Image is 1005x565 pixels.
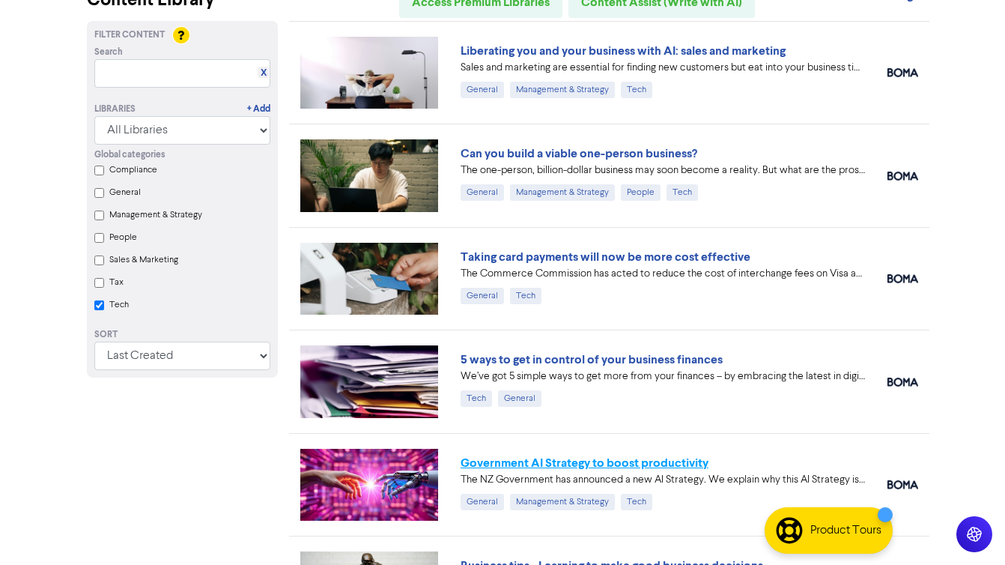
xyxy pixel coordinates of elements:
div: General [461,82,504,98]
a: Can you build a viable one-person business? [461,146,697,161]
div: Management & Strategy [510,494,615,510]
div: The NZ Government has announced a new AI Strategy. We explain why this AI Strategy is needed and ... [461,472,865,488]
div: Libraries [94,103,136,116]
label: People [109,231,137,244]
a: X [261,67,267,79]
div: We’ve got 5 simple ways to get more from your finances – by embracing the latest in digital accou... [461,369,865,384]
img: boma [887,480,918,489]
div: Tech [510,288,541,304]
div: The one-person, billion-dollar business may soon become a reality. But what are the pros and cons... [461,163,865,178]
a: 5 ways to get in control of your business finances [461,352,723,367]
div: Tech [621,494,652,510]
span: Search [94,46,123,59]
div: Sort [94,328,270,342]
a: + Add [247,103,270,116]
div: People [621,184,661,201]
div: Tech [461,390,492,407]
div: General [461,288,504,304]
label: General [109,186,141,199]
div: General [461,494,504,510]
div: Tech [621,82,652,98]
label: Sales & Marketing [109,253,178,267]
div: Tech [667,184,698,201]
img: boma [887,68,918,77]
div: Management & Strategy [510,184,615,201]
div: The Commerce Commission has acted to reduce the cost of interchange fees on Visa and Mastercard p... [461,266,865,282]
iframe: Chat Widget [930,493,1005,565]
img: boma [887,172,918,181]
div: Sales and marketing are essential for finding new customers but eat into your business time. We e... [461,60,865,76]
label: Compliance [109,163,157,177]
img: boma [887,274,918,283]
a: Taking card payments will now be more cost effective [461,250,750,265]
label: Tech [109,298,129,312]
div: Management & Strategy [510,82,615,98]
label: Tax [109,276,124,289]
div: Filter Content [94,28,270,42]
a: Liberating you and your business with AI: sales and marketing [461,43,786,58]
a: Government AI Strategy to boost productivity [461,456,708,471]
img: boma_accounting [887,378,918,387]
label: Management & Strategy [109,208,202,222]
div: Global categories [94,148,270,162]
div: General [498,390,541,407]
div: General [461,184,504,201]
